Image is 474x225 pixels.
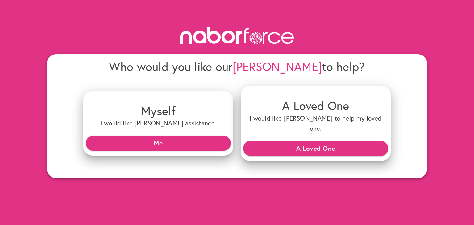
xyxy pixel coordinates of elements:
span: Me [91,137,226,149]
button: Me [86,136,231,150]
h4: A Loved One [246,98,386,113]
h6: I would like [PERSON_NAME] assistance. [88,118,228,128]
h4: Who would you like our to help? [83,59,391,74]
button: A Loved One [243,141,388,156]
span: [PERSON_NAME] [233,59,322,74]
h4: Myself [88,104,228,118]
span: A Loved One [248,143,383,154]
h6: I would like [PERSON_NAME] to help my loved one. [246,113,386,134]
